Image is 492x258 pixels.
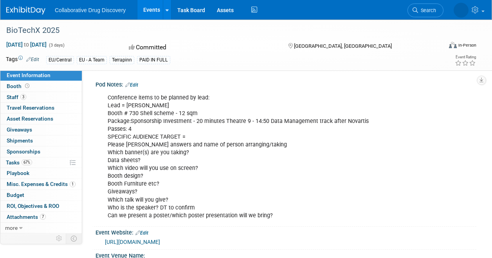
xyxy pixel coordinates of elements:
a: Sponsorships [0,146,82,157]
span: 1 [70,181,76,187]
span: Travel Reservations [7,105,54,111]
div: Event Website: [96,227,476,237]
span: 67% [22,159,32,165]
div: EU - A Team [77,56,107,64]
span: 7 [40,214,46,220]
a: Booth [0,81,82,92]
span: to [23,41,30,48]
span: Sponsorships [7,148,40,155]
span: ROI, Objectives & ROO [7,203,59,209]
a: Attachments7 [0,212,82,222]
a: Staff3 [0,92,82,103]
div: Terrapinn [110,56,134,64]
span: Misc. Expenses & Credits [7,181,76,187]
span: Attachments [7,214,46,220]
span: Shipments [7,137,33,144]
a: Playbook [0,168,82,179]
a: Edit [125,82,138,88]
a: Giveaways [0,124,82,135]
img: Format-Inperson.png [449,42,457,48]
a: Shipments [0,135,82,146]
div: In-Person [458,42,476,48]
span: Budget [7,192,24,198]
div: Committed [126,41,276,54]
a: Misc. Expenses & Credits1 [0,179,82,189]
a: Search [407,4,443,17]
a: [URL][DOMAIN_NAME] [105,239,160,245]
a: Edit [26,57,39,62]
a: Asset Reservations [0,114,82,124]
a: more [0,223,82,233]
span: Playbook [7,170,29,176]
span: Collaborative Drug Discovery [55,7,126,13]
a: ROI, Objectives & ROO [0,201,82,211]
span: Giveaways [7,126,32,133]
span: Search [418,7,436,13]
img: ExhibitDay [6,7,45,14]
td: Personalize Event Tab Strip [52,233,66,244]
div: BioTechX 2025 [4,23,436,38]
td: Tags [6,55,39,64]
span: 3 [20,94,26,100]
span: [GEOGRAPHIC_DATA], [GEOGRAPHIC_DATA] [294,43,392,49]
span: Event Information [7,72,50,78]
span: more [5,225,18,231]
td: Toggle Event Tabs [66,233,82,244]
a: Travel Reservations [0,103,82,113]
div: Event Format [408,41,476,52]
span: Tasks [6,159,32,166]
span: [DATE] [DATE] [6,41,47,48]
div: Conference items to be planned by lead: Lead = [PERSON_NAME] Booth # 730 Shell scheme - 12 sqm Pa... [102,90,401,224]
a: Budget [0,190,82,200]
div: Pod Notes: [96,79,476,89]
span: Booth [7,83,31,89]
span: (3 days) [48,43,65,48]
a: Tasks67% [0,157,82,168]
div: PAID IN FULL [137,56,170,64]
a: Event Information [0,70,82,81]
div: EU/Central [46,56,74,64]
span: Asset Reservations [7,115,53,122]
a: Edit [135,230,148,236]
img: Ben Retamal [454,3,469,18]
span: Staff [7,94,26,100]
span: Booth not reserved yet [23,83,31,89]
div: Event Rating [455,55,476,59]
